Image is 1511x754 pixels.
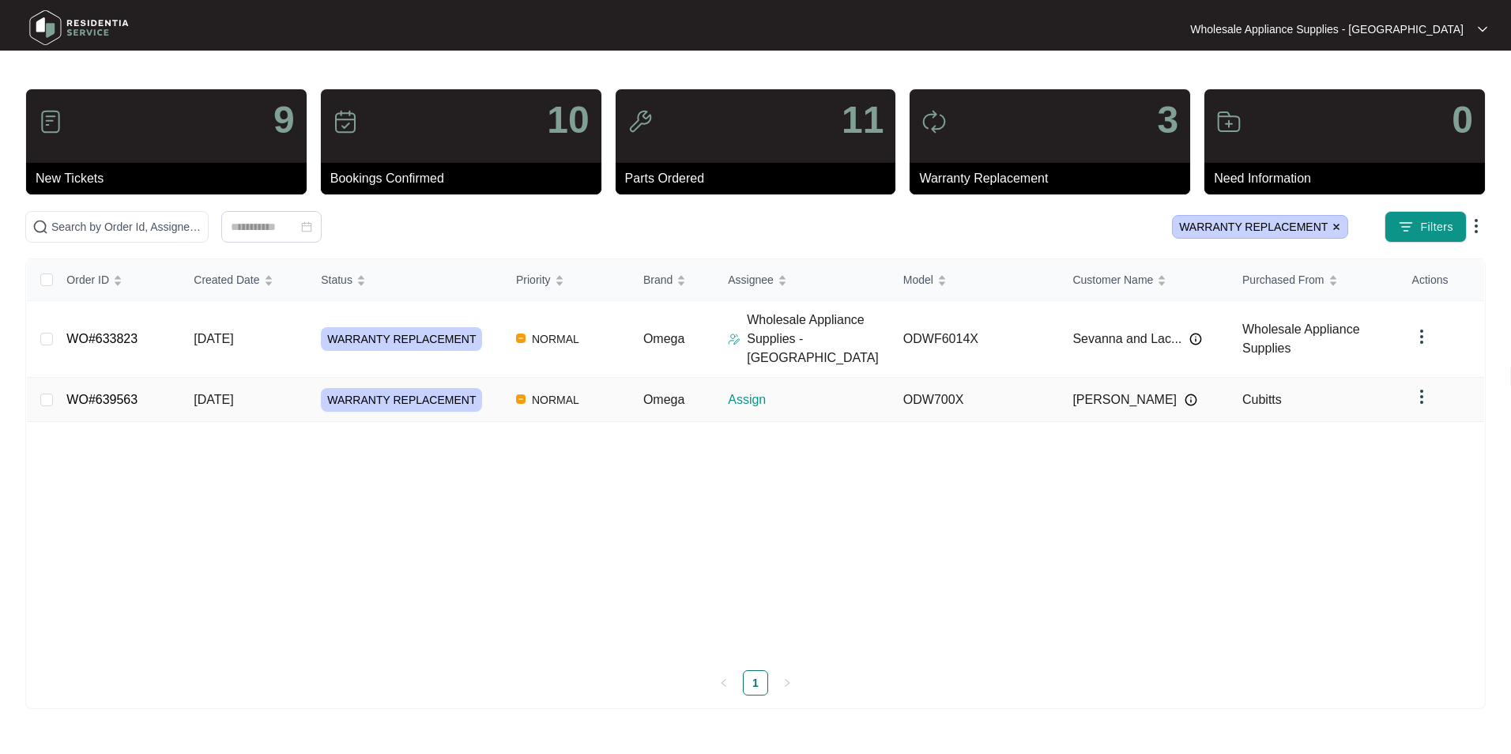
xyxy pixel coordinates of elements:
[728,271,774,288] span: Assignee
[66,393,138,406] a: WO#639563
[643,271,673,288] span: Brand
[181,259,308,301] th: Created Date
[321,271,352,288] span: Status
[891,378,1061,422] td: ODW700X
[330,169,601,188] p: Bookings Confirmed
[774,670,800,696] button: right
[32,219,48,235] img: search-icon
[1242,271,1324,288] span: Purchased From
[1420,219,1453,236] span: Filters
[526,330,586,349] span: NORMAL
[842,101,884,139] p: 11
[711,670,737,696] li: Previous Page
[1332,222,1341,232] img: close icon
[921,109,947,134] img: icon
[891,259,1061,301] th: Model
[36,169,307,188] p: New Tickets
[66,271,109,288] span: Order ID
[547,101,589,139] p: 10
[194,271,259,288] span: Created Date
[625,169,896,188] p: Parts Ordered
[747,311,891,368] p: Wholesale Appliance Supplies - [GEOGRAPHIC_DATA]
[774,670,800,696] li: Next Page
[1060,259,1230,301] th: Customer Name
[627,109,653,134] img: icon
[1467,217,1486,236] img: dropdown arrow
[1230,259,1400,301] th: Purchased From
[1478,25,1487,33] img: dropdown arrow
[194,332,233,345] span: [DATE]
[1452,101,1473,139] p: 0
[516,271,551,288] span: Priority
[51,218,202,236] input: Search by Order Id, Assignee Name, Customer Name, Brand and Model
[1412,387,1431,406] img: dropdown arrow
[891,301,1061,378] td: ODWF6014X
[715,259,891,301] th: Assignee
[1242,322,1360,355] span: Wholesale Appliance Supplies
[1072,330,1181,349] span: Sevanna and Lac...
[1072,271,1153,288] span: Customer Name
[1172,215,1348,239] span: WARRANTY REPLACEMENT
[321,388,482,412] span: WARRANTY REPLACEMENT
[919,169,1190,188] p: Warranty Replacement
[744,671,767,695] a: 1
[503,259,631,301] th: Priority
[782,678,792,688] span: right
[719,678,729,688] span: left
[1190,21,1464,37] p: Wholesale Appliance Supplies - [GEOGRAPHIC_DATA]
[194,393,233,406] span: [DATE]
[903,271,933,288] span: Model
[631,259,715,301] th: Brand
[66,332,138,345] a: WO#633823
[643,332,684,345] span: Omega
[1385,211,1467,243] button: filter iconFilters
[1400,259,1484,301] th: Actions
[38,109,63,134] img: icon
[516,334,526,343] img: Vercel Logo
[321,327,482,351] span: WARRANTY REPLACEMENT
[1398,219,1414,235] img: filter icon
[24,4,134,51] img: residentia service logo
[1412,327,1431,346] img: dropdown arrow
[308,259,503,301] th: Status
[516,394,526,404] img: Vercel Logo
[273,101,295,139] p: 9
[333,109,358,134] img: icon
[643,393,684,406] span: Omega
[1157,101,1178,139] p: 3
[1072,390,1177,409] span: [PERSON_NAME]
[1216,109,1242,134] img: icon
[711,670,737,696] button: left
[728,390,891,409] p: Assign
[1214,169,1485,188] p: Need Information
[1242,393,1282,406] span: Cubitts
[743,670,768,696] li: 1
[728,333,740,345] img: Assigner Icon
[1189,333,1202,345] img: Info icon
[526,390,586,409] span: NORMAL
[54,259,181,301] th: Order ID
[1185,394,1197,406] img: Info icon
